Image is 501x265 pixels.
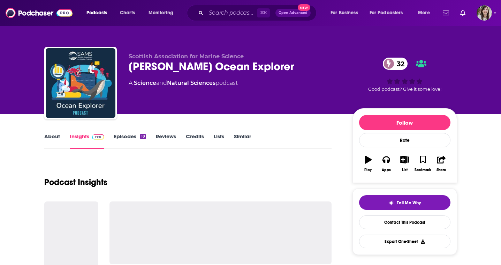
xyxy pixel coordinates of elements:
[359,235,450,248] button: Export One-Sheet
[156,80,167,86] span: and
[275,9,311,17] button: Open AdvancedNew
[359,215,450,229] a: Contact This Podcast
[352,53,457,96] div: 32Good podcast? Give it some love!
[115,7,139,19] a: Charts
[359,195,450,210] button: tell me why sparkleTell Me Why
[140,134,146,139] div: 18
[156,133,176,149] a: Reviews
[368,87,441,92] span: Good podcast? Give it some love!
[44,177,107,187] h1: Podcast Insights
[477,5,492,21] span: Logged in as devinandrade
[92,134,104,140] img: Podchaser Pro
[298,4,310,11] span: New
[129,53,244,60] span: Scottish Association for Marine Science
[279,11,308,15] span: Open Advanced
[234,133,251,149] a: Similar
[364,168,372,172] div: Play
[326,7,367,19] button: open menu
[149,8,173,18] span: Monitoring
[193,5,323,21] div: Search podcasts, credits, & more...
[129,79,238,87] div: A podcast
[477,5,492,21] img: User Profile
[134,80,156,86] a: Science
[114,133,146,149] a: Episodes18
[82,7,116,19] button: open menu
[359,133,450,147] div: Rate
[206,7,257,19] input: Search podcasts, credits, & more...
[144,7,182,19] button: open menu
[331,8,358,18] span: For Business
[70,133,104,149] a: InsightsPodchaser Pro
[214,133,224,149] a: Lists
[359,151,377,176] button: Play
[395,151,413,176] button: List
[457,7,468,19] a: Show notifications dropdown
[86,8,107,18] span: Podcasts
[397,200,421,206] span: Tell Me Why
[167,80,215,86] a: Natural Sciences
[440,7,452,19] a: Show notifications dropdown
[120,8,135,18] span: Charts
[382,168,391,172] div: Apps
[402,168,408,172] div: List
[390,58,408,70] span: 32
[377,151,395,176] button: Apps
[413,7,439,19] button: open menu
[388,200,394,206] img: tell me why sparkle
[370,8,403,18] span: For Podcasters
[186,133,204,149] a: Credits
[415,168,431,172] div: Bookmark
[418,8,430,18] span: More
[437,168,446,172] div: Share
[477,5,492,21] button: Show profile menu
[359,115,450,130] button: Follow
[432,151,450,176] button: Share
[365,7,413,19] button: open menu
[383,58,408,70] a: 32
[6,6,73,20] img: Podchaser - Follow, Share and Rate Podcasts
[44,133,60,149] a: About
[46,48,115,118] img: SAMS Ocean Explorer
[257,8,270,17] span: ⌘ K
[414,151,432,176] button: Bookmark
